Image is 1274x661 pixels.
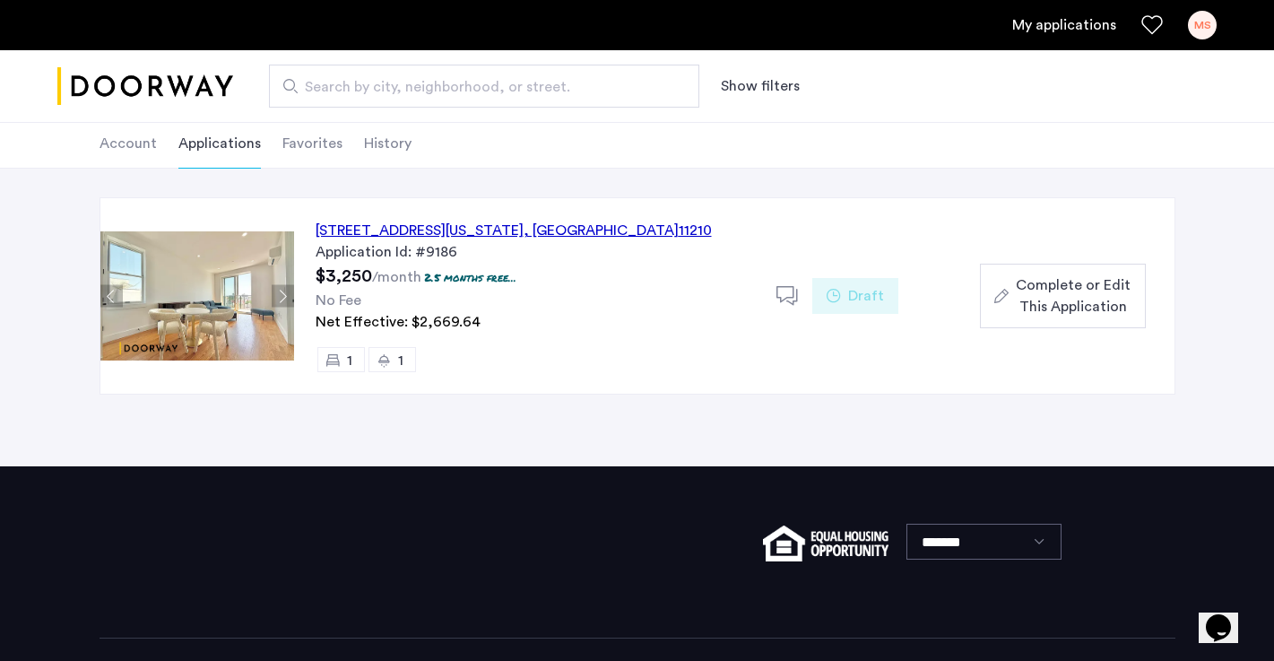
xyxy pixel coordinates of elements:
span: No Fee [316,293,361,308]
span: 1 [398,353,403,368]
div: MS [1188,11,1217,39]
input: Apartment Search [269,65,699,108]
p: 2.5 months free... [424,270,516,285]
li: Applications [178,118,261,169]
li: Favorites [282,118,342,169]
span: Search by city, neighborhood, or street. [305,76,649,98]
a: My application [1012,14,1116,36]
div: [STREET_ADDRESS][US_STATE] 11210 [316,220,712,241]
a: Favorites [1141,14,1163,36]
div: Application Id: #9186 [316,241,755,263]
li: History [364,118,412,169]
span: Complete or Edit This Application [1016,274,1131,317]
img: Apartment photo [100,231,294,361]
span: Net Effective: $2,669.64 [316,315,481,329]
a: Cazamio logo [57,53,233,120]
button: Show or hide filters [721,75,800,97]
sub: /month [372,270,421,284]
button: Previous apartment [100,285,123,308]
button: button [980,264,1145,328]
iframe: chat widget [1199,589,1256,643]
li: Account [100,118,157,169]
span: , [GEOGRAPHIC_DATA] [524,223,679,238]
img: logo [57,53,233,120]
span: Draft [848,285,884,307]
span: $3,250 [316,267,372,285]
span: 1 [347,353,352,368]
img: equal-housing.png [763,526,888,561]
button: Next apartment [272,285,294,308]
select: Language select [906,524,1062,560]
